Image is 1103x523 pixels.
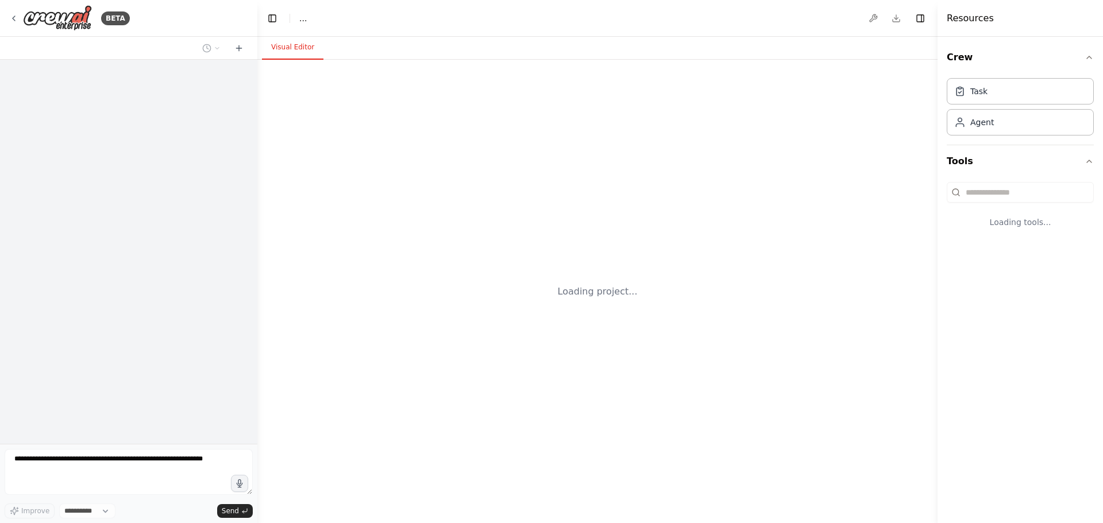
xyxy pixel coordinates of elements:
[230,41,248,55] button: Start a new chat
[970,86,988,97] div: Task
[101,11,130,25] div: BETA
[231,475,248,492] button: Click to speak your automation idea
[23,5,92,31] img: Logo
[198,41,225,55] button: Switch to previous chat
[21,506,49,516] span: Improve
[947,177,1094,246] div: Tools
[262,36,323,60] button: Visual Editor
[947,145,1094,177] button: Tools
[5,503,55,518] button: Improve
[970,117,994,128] div: Agent
[558,285,638,299] div: Loading project...
[217,504,253,518] button: Send
[947,11,994,25] h4: Resources
[299,13,307,24] span: ...
[947,73,1094,145] div: Crew
[947,207,1094,237] div: Loading tools...
[299,13,307,24] nav: breadcrumb
[947,41,1094,73] button: Crew
[912,10,928,26] button: Hide right sidebar
[264,10,280,26] button: Hide left sidebar
[222,506,239,516] span: Send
